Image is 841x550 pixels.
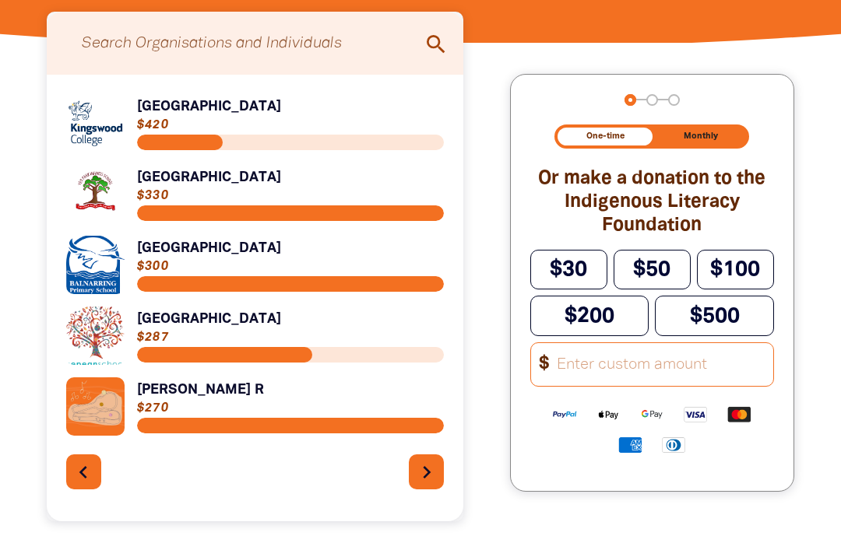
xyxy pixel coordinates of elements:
button: Navigate to step 3 of 3 to enter your payment details [668,94,680,106]
button: Next page [409,454,444,489]
span: Monthly [684,132,718,141]
button: Navigate to step 1 of 3 to enter your donation amount [625,94,636,106]
div: Available payment methods [530,393,774,466]
span: $200 [565,307,614,326]
div: Donation frequency [554,124,749,149]
h2: Or make a donation to the Indigenous Literacy Foundation [530,167,774,237]
input: Enter custom amount [547,343,773,386]
button: Navigate to step 2 of 3 to enter your details [646,94,658,106]
img: American Express logo [608,436,652,454]
img: Apple Pay logo [586,405,630,423]
i: chevron_left [71,460,96,485]
img: Mastercard logo [717,405,761,423]
span: One-time [586,132,625,141]
button: $100 [697,250,774,289]
span: $500 [690,307,740,326]
span: $30 [550,260,587,279]
button: One-time [558,128,653,145]
button: $200 [530,296,649,335]
img: Visa logo [674,405,717,423]
button: $30 [530,250,607,289]
i: chevron_right [414,460,439,485]
button: Monthly [656,128,747,145]
i: search [424,32,449,57]
div: Paginated content [66,94,444,502]
img: Paypal logo [543,405,586,423]
button: $500 [655,296,774,335]
span: $100 [710,260,760,279]
button: $50 [614,250,691,289]
img: Google Pay logo [630,405,674,423]
span: $50 [633,260,670,279]
span: $ [531,349,550,380]
button: Previous page [66,454,101,489]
